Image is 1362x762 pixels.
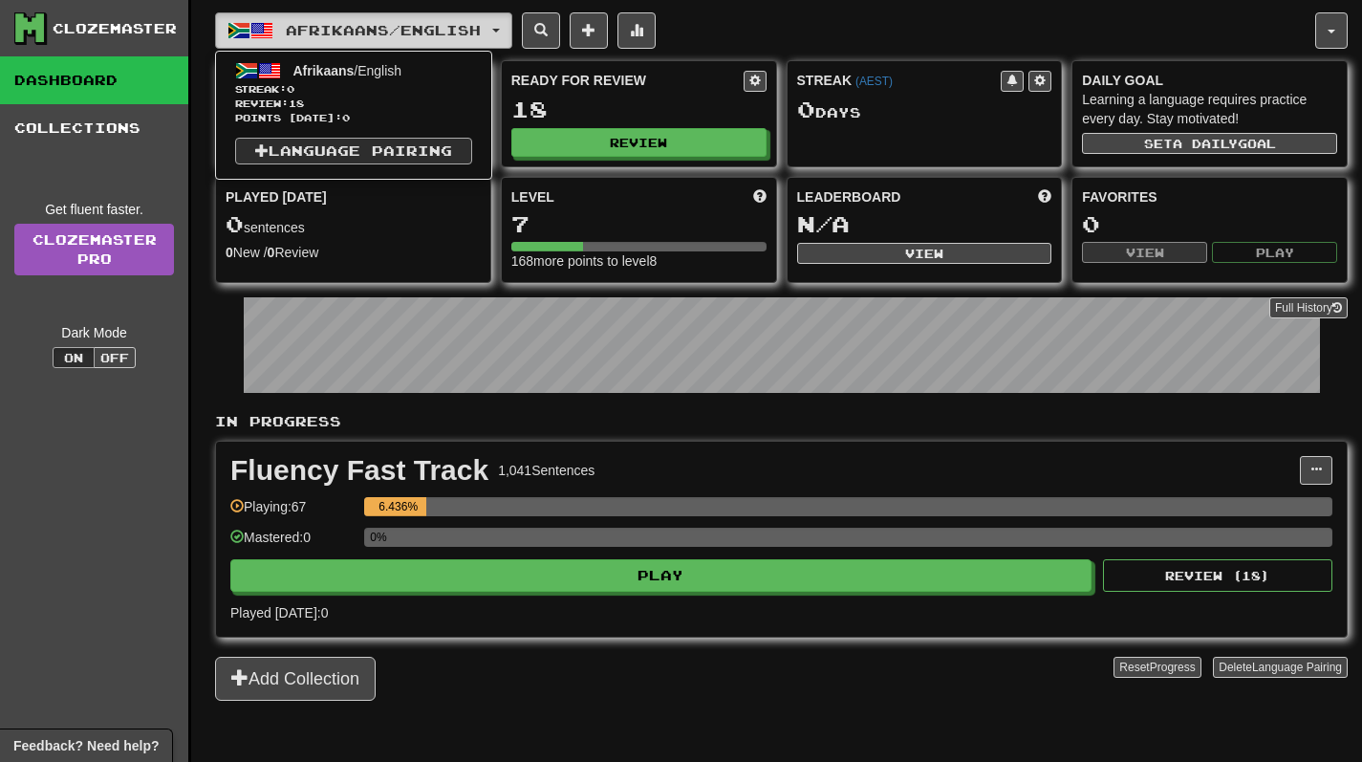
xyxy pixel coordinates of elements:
[216,56,491,128] a: Afrikaans/EnglishStreak:0 Review:18Points [DATE]:0
[797,96,815,122] span: 0
[226,245,233,260] strong: 0
[230,605,328,620] span: Played [DATE]: 0
[14,224,174,275] a: ClozemasterPro
[1103,559,1332,592] button: Review (18)
[1213,657,1348,678] button: DeleteLanguage Pairing
[797,210,850,237] span: N/A
[511,98,767,121] div: 18
[53,347,95,368] button: On
[1252,661,1342,674] span: Language Pairing
[235,97,472,111] span: Review: 18
[511,128,767,157] button: Review
[1082,71,1337,90] div: Daily Goal
[1113,657,1200,678] button: ResetProgress
[286,22,481,38] span: Afrikaans / English
[855,75,893,88] a: (AEST)
[1212,242,1337,263] button: Play
[235,138,472,164] a: Language Pairing
[797,243,1052,264] button: View
[13,736,159,755] span: Open feedback widget
[797,71,1002,90] div: Streak
[230,456,488,485] div: Fluency Fast Track
[797,187,901,207] span: Leaderboard
[511,212,767,236] div: 7
[226,212,481,237] div: sentences
[1082,187,1337,207] div: Favorites
[14,323,174,342] div: Dark Mode
[215,412,1348,431] p: In Progress
[1173,137,1238,150] span: a daily
[522,12,560,49] button: Search sentences
[215,657,376,701] button: Add Collection
[1082,133,1337,154] button: Seta dailygoal
[797,98,1052,122] div: Day s
[1082,212,1337,236] div: 0
[293,63,355,78] span: Afrikaans
[1150,661,1196,674] span: Progress
[370,497,426,516] div: 6.436%
[1038,187,1051,207] span: This week in points, UTC
[53,19,177,38] div: Clozemaster
[287,83,294,95] span: 0
[226,187,327,207] span: Played [DATE]
[94,347,136,368] button: Off
[235,111,472,125] span: Points [DATE]: 0
[14,200,174,219] div: Get fluent faster.
[617,12,656,49] button: More stats
[230,497,355,529] div: Playing: 67
[226,210,244,237] span: 0
[511,187,554,207] span: Level
[511,71,744,90] div: Ready for Review
[1082,90,1337,128] div: Learning a language requires practice every day. Stay motivated!
[498,461,595,480] div: 1,041 Sentences
[226,243,481,262] div: New / Review
[1082,242,1207,263] button: View
[293,63,402,78] span: / English
[215,12,512,49] button: Afrikaans/English
[268,245,275,260] strong: 0
[230,528,355,559] div: Mastered: 0
[511,251,767,271] div: 168 more points to level 8
[230,559,1092,592] button: Play
[570,12,608,49] button: Add sentence to collection
[1269,297,1348,318] button: Full History
[235,82,472,97] span: Streak:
